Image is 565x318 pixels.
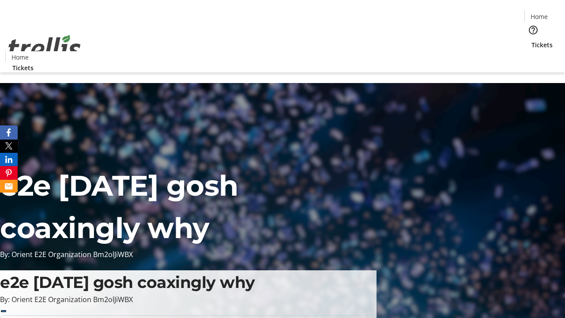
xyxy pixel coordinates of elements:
[531,12,548,21] span: Home
[5,25,84,69] img: Orient E2E Organization Bm2olJiWBX's Logo
[6,53,34,62] a: Home
[12,63,34,72] span: Tickets
[524,40,560,49] a: Tickets
[524,21,542,39] button: Help
[531,40,553,49] span: Tickets
[11,53,29,62] span: Home
[524,49,542,67] button: Cart
[5,63,41,72] a: Tickets
[525,12,553,21] a: Home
